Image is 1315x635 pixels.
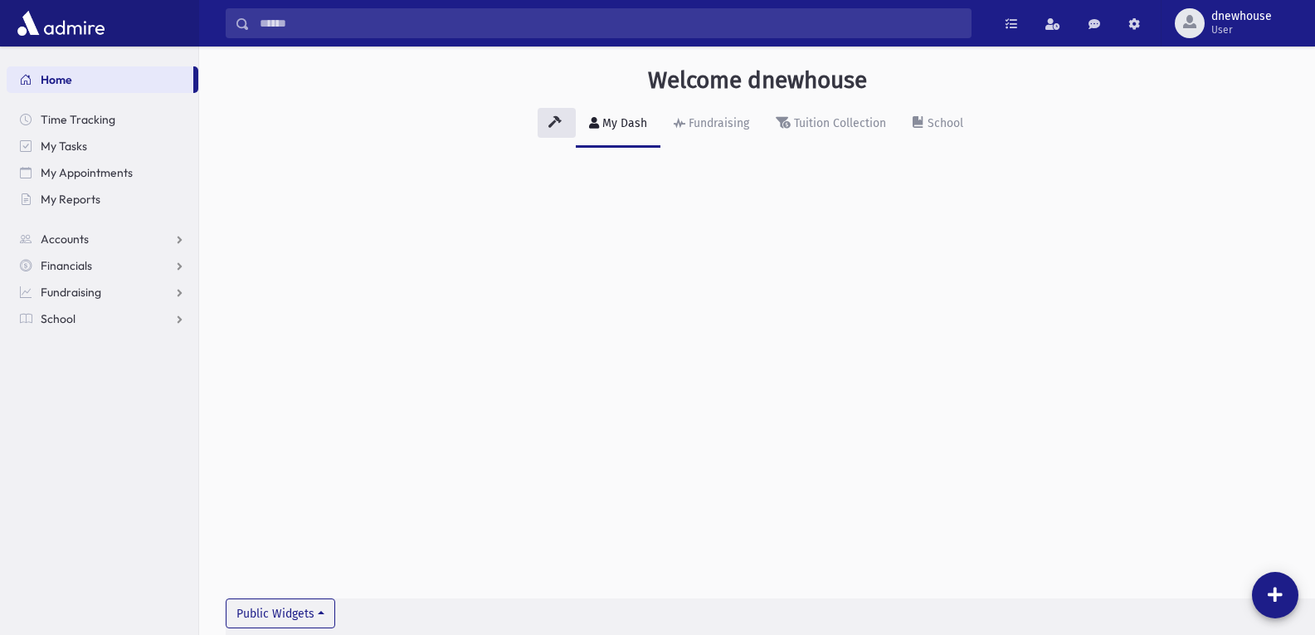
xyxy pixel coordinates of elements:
[250,8,971,38] input: Search
[7,186,198,212] a: My Reports
[791,116,886,130] div: Tuition Collection
[226,598,335,628] button: Public Widgets
[7,159,198,186] a: My Appointments
[599,116,647,130] div: My Dash
[7,106,198,133] a: Time Tracking
[7,252,198,279] a: Financials
[41,232,89,247] span: Accounts
[41,72,72,87] span: Home
[685,116,749,130] div: Fundraising
[1211,23,1272,37] span: User
[41,112,115,127] span: Time Tracking
[41,139,87,154] span: My Tasks
[41,311,75,326] span: School
[648,66,867,95] h3: Welcome dnewhouse
[7,226,198,252] a: Accounts
[1211,10,1272,23] span: dnewhouse
[7,279,198,305] a: Fundraising
[13,7,109,40] img: AdmirePro
[7,133,198,159] a: My Tasks
[7,66,193,93] a: Home
[41,285,101,300] span: Fundraising
[924,116,963,130] div: School
[762,101,899,148] a: Tuition Collection
[41,258,92,273] span: Financials
[41,165,133,180] span: My Appointments
[899,101,977,148] a: School
[660,101,762,148] a: Fundraising
[41,192,100,207] span: My Reports
[576,101,660,148] a: My Dash
[7,305,198,332] a: School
